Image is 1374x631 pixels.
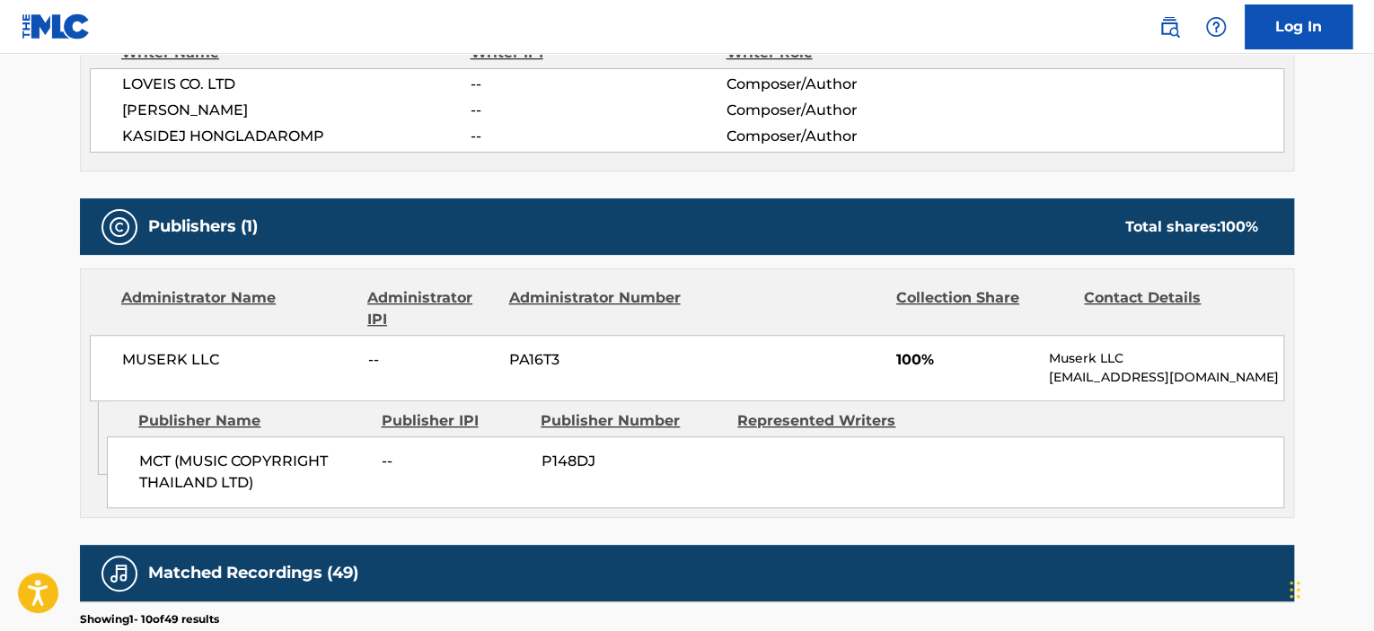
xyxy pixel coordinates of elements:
span: [PERSON_NAME] [122,100,471,121]
span: Composer/Author [726,100,958,121]
p: Showing 1 - 10 of 49 results [80,611,219,627]
span: -- [471,74,726,95]
div: Drag [1290,563,1300,617]
h5: Publishers (1) [148,216,258,237]
span: MCT (MUSIC COPYRRIGHT THAILAND LTD) [139,451,368,494]
div: Represented Writers [737,410,920,432]
img: Publishers [109,216,130,238]
div: Publisher Name [138,410,367,432]
div: Publisher Number [541,410,724,432]
img: MLC Logo [22,13,91,39]
span: Composer/Author [726,74,958,95]
div: Administrator IPI [367,287,495,330]
div: Collection Share [896,287,1070,330]
h5: Matched Recordings (49) [148,563,358,583]
img: help [1205,16,1227,38]
span: P148DJ [541,451,724,472]
span: 100% [896,349,1035,371]
div: Publisher IPI [381,410,527,432]
a: Public Search [1151,9,1187,45]
div: Contact Details [1084,287,1258,330]
span: -- [382,451,527,472]
span: -- [368,349,496,371]
img: Matched Recordings [109,563,130,584]
span: -- [471,126,726,147]
span: -- [471,100,726,121]
span: 100 % [1220,218,1258,235]
span: KASIDEJ HONGLADAROMP [122,126,471,147]
span: PA16T3 [509,349,683,371]
div: Administrator Name [121,287,354,330]
p: Muserk LLC [1049,349,1283,368]
div: Help [1198,9,1234,45]
p: [EMAIL_ADDRESS][DOMAIN_NAME] [1049,368,1283,387]
span: MUSERK LLC [122,349,355,371]
img: search [1158,16,1180,38]
a: Log In [1245,4,1352,49]
div: Administrator Number [508,287,683,330]
span: Composer/Author [726,126,958,147]
span: LOVEIS CO. LTD [122,74,471,95]
div: Total shares: [1125,216,1258,238]
iframe: Chat Widget [1284,545,1374,631]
